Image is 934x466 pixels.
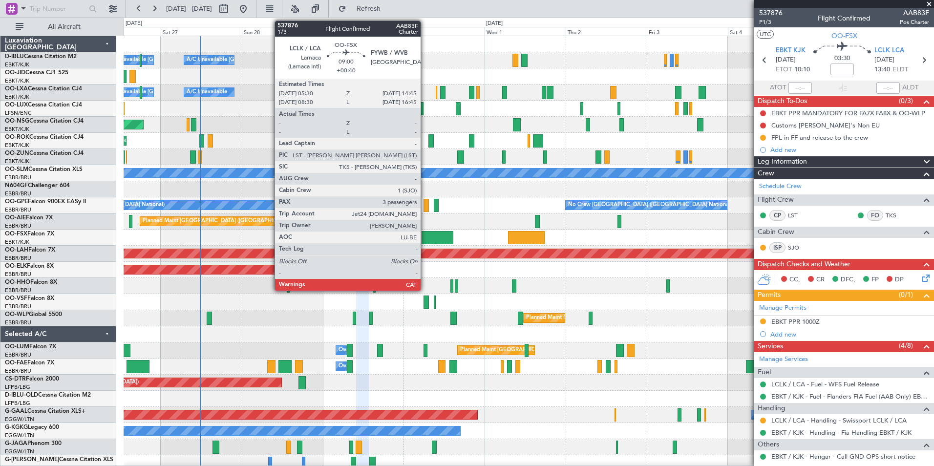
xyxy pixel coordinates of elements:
[647,27,728,36] div: Fri 3
[187,85,227,100] div: A/C Unavailable
[5,360,54,366] a: OO-FAEFalcon 7X
[5,263,27,269] span: OO-ELK
[5,118,84,124] a: OO-NSGCessna Citation CJ4
[758,439,779,450] span: Others
[126,20,142,28] div: [DATE]
[334,1,392,17] button: Refresh
[770,146,929,154] div: Add new
[834,54,850,64] span: 03:30
[759,18,783,26] span: P1/3
[5,231,27,237] span: OO-FSX
[5,392,38,398] span: D-IBLU-OLD
[5,457,59,463] span: G-[PERSON_NAME]
[771,109,925,117] div: EBKT PPR MANDATORY FOR FA7X FA8X & OO-WLP
[5,351,31,359] a: EBBR/BRU
[5,150,29,156] span: OO-ZUN
[874,46,904,56] span: LCLK LCA
[776,55,796,65] span: [DATE]
[5,416,34,423] a: EGGW/LTN
[5,86,28,92] span: OO-LXA
[771,452,915,461] a: EBKT / KJK - Hangar - Call GND OPS short notice
[5,183,28,189] span: N604GF
[5,279,30,285] span: OO-HHO
[166,4,212,13] span: [DATE] - [DATE]
[886,211,908,220] a: TKS
[758,341,783,352] span: Services
[757,30,774,39] button: UTC
[5,408,27,414] span: G-GAAL
[5,383,30,391] a: LFPB/LBG
[900,8,929,18] span: AAB83F
[5,70,25,76] span: OO-JID
[758,367,771,378] span: Fuel
[816,275,825,285] span: CR
[770,330,929,339] div: Add new
[5,238,29,246] a: EBKT/KJK
[5,247,28,253] span: OO-LAH
[5,102,28,108] span: OO-LUX
[895,275,904,285] span: DP
[5,344,56,350] a: OO-LUMFalcon 7X
[841,275,855,285] span: DFC,
[5,109,32,117] a: LFSN/ENC
[143,214,297,229] div: Planned Maint [GEOGRAPHIC_DATA] ([GEOGRAPHIC_DATA])
[758,290,781,301] span: Permits
[5,360,27,366] span: OO-FAE
[348,5,389,12] span: Refresh
[769,210,785,221] div: CP
[5,296,54,301] a: OO-VSFFalcon 8X
[568,198,732,212] div: No Crew [GEOGRAPHIC_DATA] ([GEOGRAPHIC_DATA] National)
[5,134,29,140] span: OO-ROK
[25,23,103,30] span: All Aircraft
[5,231,54,237] a: OO-FSXFalcon 7X
[5,54,24,60] span: D-IBLU
[526,311,596,325] div: Planned Maint Milan (Linate)
[5,319,31,326] a: EBBR/BRU
[5,142,29,149] a: EBKT/KJK
[900,18,929,26] span: Pos Charter
[460,343,637,358] div: Planned Maint [GEOGRAPHIC_DATA] ([GEOGRAPHIC_DATA] National)
[5,86,82,92] a: OO-LXACessna Citation CJ4
[794,65,810,75] span: 10:10
[5,183,70,189] a: N604GFChallenger 604
[788,211,810,220] a: LST
[161,27,242,36] div: Sat 27
[5,118,29,124] span: OO-NSG
[770,83,786,93] span: ATOT
[5,408,85,414] a: G-GAALCessna Citation XLS+
[788,243,810,252] a: SJO
[566,27,647,36] div: Thu 2
[5,126,29,133] a: EBKT/KJK
[486,20,503,28] div: [DATE]
[339,359,405,374] div: Owner Melsbroek Air Base
[323,27,404,36] div: Mon 29
[758,194,794,206] span: Flight Crew
[5,190,31,197] a: EBBR/BRU
[5,263,54,269] a: OO-ELKFalcon 8X
[758,156,807,168] span: Leg Information
[5,247,55,253] a: OO-LAHFalcon 7X
[5,222,31,230] a: EBBR/BRU
[5,303,31,310] a: EBBR/BRU
[5,70,68,76] a: OO-JIDCessna CJ1 525
[771,392,929,401] a: EBKT / KJK - Fuel - Flanders FIA Fuel (AAB Only) EBKT / KJK
[403,27,485,36] div: Tue 30
[899,96,913,106] span: (0/3)
[758,168,774,179] span: Crew
[5,199,86,205] a: OO-GPEFalcon 900EX EASy II
[5,392,91,398] a: D-IBLU-OLDCessna Citation M2
[5,254,31,262] a: EBBR/BRU
[759,8,783,18] span: 537876
[776,65,792,75] span: ETOT
[871,275,879,285] span: FP
[187,53,342,67] div: A/C Unavailable [GEOGRAPHIC_DATA]-[GEOGRAPHIC_DATA]
[899,290,913,300] span: (0/1)
[874,65,890,75] span: 13:40
[5,344,29,350] span: OO-LUM
[759,303,807,313] a: Manage Permits
[5,93,29,101] a: EBKT/KJK
[759,355,808,364] a: Manage Services
[902,83,918,93] span: ALDT
[5,199,28,205] span: OO-GPE
[5,441,27,446] span: G-JAGA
